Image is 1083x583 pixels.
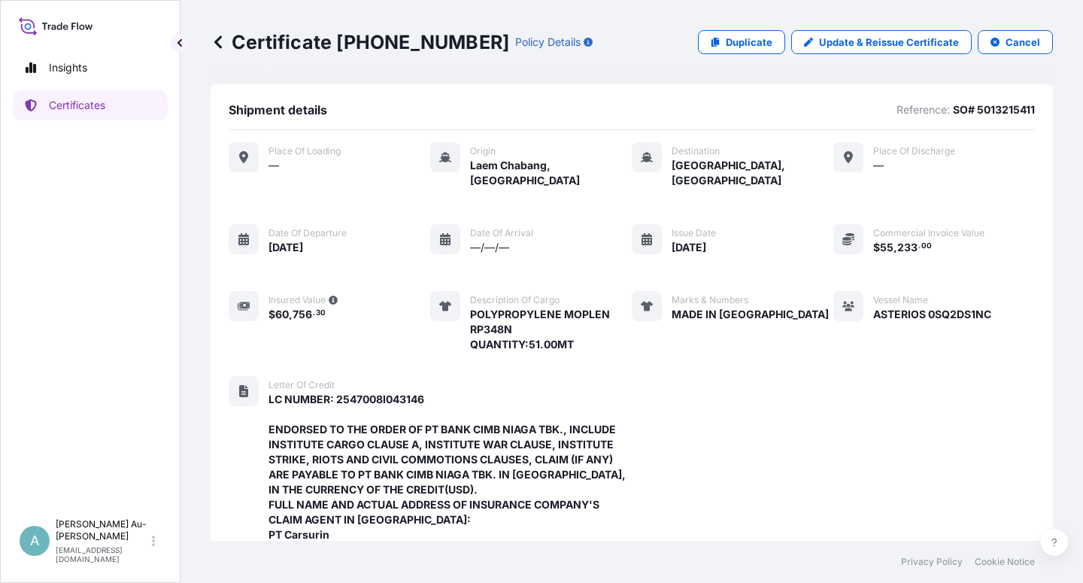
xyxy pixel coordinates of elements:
span: Shipment details [229,102,327,117]
span: [DATE] [672,240,706,255]
p: [PERSON_NAME] Au-[PERSON_NAME] [56,518,149,542]
span: Place of discharge [873,145,955,157]
span: — [268,158,279,173]
span: MADE IN [GEOGRAPHIC_DATA] [672,307,829,322]
span: Commercial Invoice Value [873,227,984,239]
a: Privacy Policy [901,556,963,568]
span: Vessel Name [873,294,928,306]
span: 233 [897,242,918,253]
a: Duplicate [698,30,785,54]
span: Insured Value [268,294,326,306]
a: Update & Reissue Certificate [791,30,972,54]
span: , [893,242,897,253]
span: . [918,244,921,249]
span: Description of cargo [470,294,560,306]
span: , [289,309,293,320]
span: —/—/— [470,240,509,255]
a: Cookie Notice [975,556,1035,568]
p: Certificate [PHONE_NUMBER] [211,30,509,54]
p: [EMAIL_ADDRESS][DOMAIN_NAME] [56,545,149,563]
span: $ [268,309,275,320]
span: 60 [275,309,289,320]
p: Certificates [49,98,105,113]
a: Certificates [13,90,168,120]
span: ASTERIOS 0SQ2DS1NC [873,307,991,322]
span: Date of departure [268,227,347,239]
p: SO# 5013215411 [953,102,1035,117]
span: 30 [316,311,326,316]
p: Reference: [896,102,950,117]
span: 55 [880,242,893,253]
span: $ [873,242,880,253]
span: 00 [921,244,932,249]
span: Origin [470,145,496,157]
span: Letter of Credit [268,379,335,391]
span: Destination [672,145,720,157]
span: 756 [293,309,312,320]
span: [DATE] [268,240,303,255]
p: Duplicate [726,35,772,50]
span: Marks & Numbers [672,294,748,306]
span: — [873,158,884,173]
span: POLYPROPYLENE MOPLEN RP348N QUANTITY:51.00MT [470,307,632,352]
p: Update & Reissue Certificate [819,35,959,50]
p: Policy Details [515,35,581,50]
span: A [30,533,39,548]
a: Insights [13,53,168,83]
span: Issue Date [672,227,716,239]
span: [GEOGRAPHIC_DATA], [GEOGRAPHIC_DATA] [672,158,833,188]
span: Place of Loading [268,145,341,157]
span: . [313,311,315,316]
span: Laem Chabang, [GEOGRAPHIC_DATA] [470,158,632,188]
p: Insights [49,60,87,75]
button: Cancel [978,30,1053,54]
span: Date of arrival [470,227,533,239]
p: Cancel [1006,35,1040,50]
